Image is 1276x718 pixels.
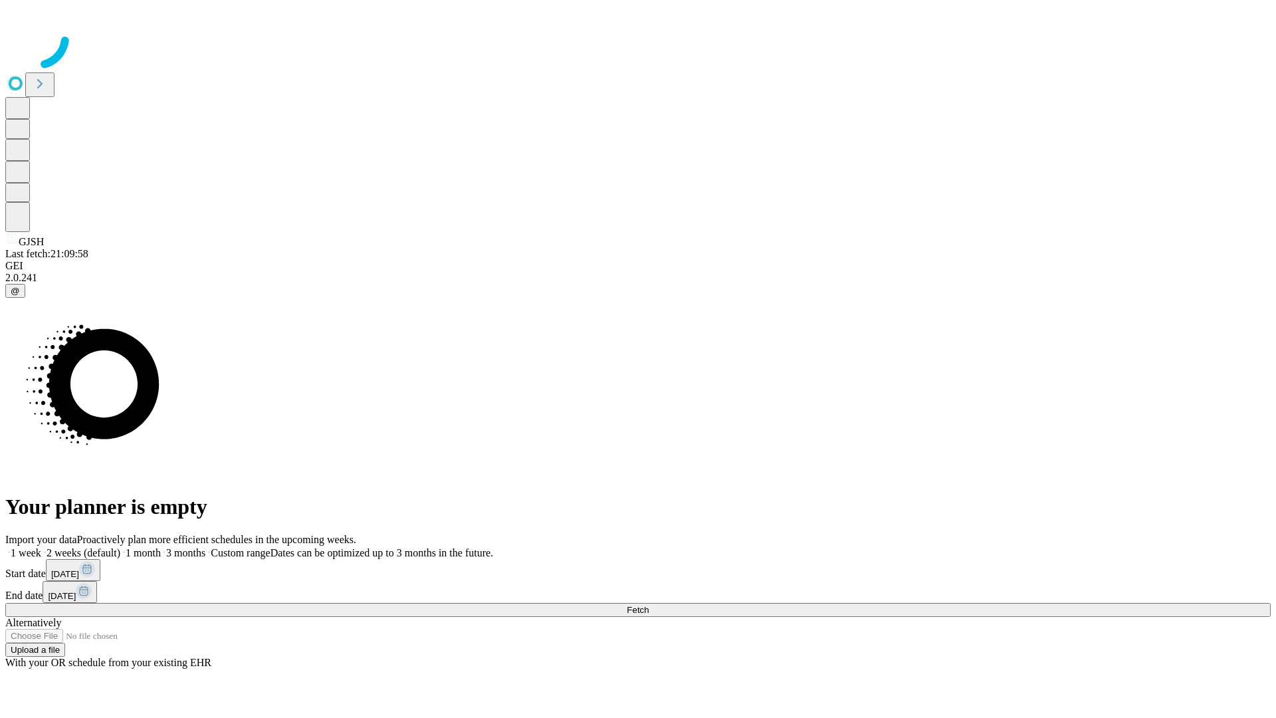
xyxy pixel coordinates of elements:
[46,559,100,581] button: [DATE]
[5,559,1271,581] div: Start date
[5,248,88,259] span: Last fetch: 21:09:58
[5,603,1271,617] button: Fetch
[11,547,41,558] span: 1 week
[19,236,44,247] span: GJSH
[5,284,25,298] button: @
[211,547,270,558] span: Custom range
[270,547,493,558] span: Dates can be optimized up to 3 months in the future.
[51,569,79,579] span: [DATE]
[627,605,649,615] span: Fetch
[5,643,65,657] button: Upload a file
[48,591,76,601] span: [DATE]
[5,272,1271,284] div: 2.0.241
[126,547,161,558] span: 1 month
[5,534,77,545] span: Import your data
[5,495,1271,519] h1: Your planner is empty
[166,547,205,558] span: 3 months
[11,286,20,296] span: @
[77,534,356,545] span: Proactively plan more efficient schedules in the upcoming weeks.
[5,581,1271,603] div: End date
[5,657,211,668] span: With your OR schedule from your existing EHR
[47,547,120,558] span: 2 weeks (default)
[43,581,97,603] button: [DATE]
[5,260,1271,272] div: GEI
[5,617,61,628] span: Alternatively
